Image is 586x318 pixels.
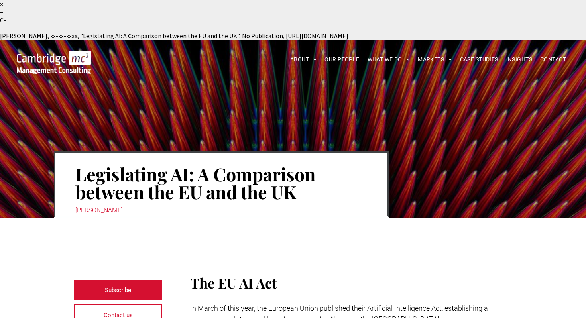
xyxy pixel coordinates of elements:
[190,273,277,292] span: The EU AI Act
[17,51,91,74] img: Go to Homepage
[502,53,536,66] a: INSIGHTS
[75,205,368,216] div: [PERSON_NAME]
[286,53,321,66] a: ABOUT
[17,52,91,61] a: Your Business Transformed | Cambridge Management Consulting
[536,53,570,66] a: CONTACT
[321,53,363,66] a: OUR PEOPLE
[414,53,456,66] a: MARKETS
[74,280,162,300] a: Subscribe
[75,164,368,202] h1: Legislating AI: A Comparison between the EU and the UK
[364,53,414,66] a: WHAT WE DO
[105,280,131,300] span: Subscribe
[456,53,502,66] a: CASE STUDIES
